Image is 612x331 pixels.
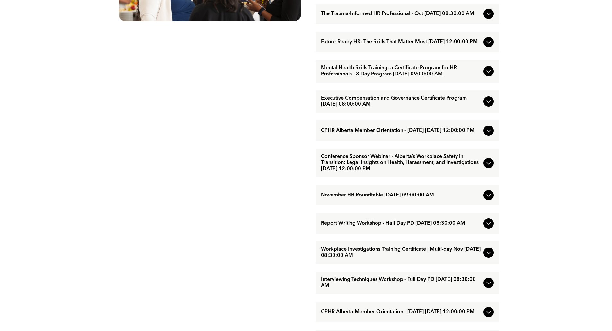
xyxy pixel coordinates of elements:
[321,65,481,77] span: Mental Health Skills Training: a Certificate Program for HR Professionals - 3 Day Program [DATE] ...
[321,11,481,17] span: The Trauma-Informed HR Professional - Oct [DATE] 08:30:00 AM
[321,128,481,134] span: CPHR Alberta Member Orientation - [DATE] [DATE] 12:00:00 PM
[321,309,481,315] span: CPHR Alberta Member Orientation - [DATE] [DATE] 12:00:00 PM
[321,192,481,198] span: November HR Roundtable [DATE] 09:00:00 AM
[321,95,481,108] span: Executive Compensation and Governance Certificate Program [DATE] 08:00:00 AM
[321,221,481,227] span: Report Writing Workshop - Half Day PD [DATE] 08:30:00 AM
[321,154,481,172] span: Conference Sponsor Webinar - Alberta’s Workplace Safety in Transition: Legal Insights on Health, ...
[321,39,481,45] span: Future-Ready HR: The Skills That Matter Most [DATE] 12:00:00 PM
[321,277,481,289] span: Interviewing Techniques Workshop - Full Day PD [DATE] 08:30:00 AM
[321,247,481,259] span: Workplace Investigations Training Certificate | Multi-day Nov [DATE] 08:30:00 AM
